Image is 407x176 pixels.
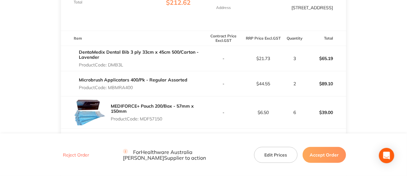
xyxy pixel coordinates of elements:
th: Item [61,31,203,46]
p: $89.10 [306,76,346,91]
p: - [204,81,243,86]
p: - [204,56,243,61]
p: [STREET_ADDRESS] [291,5,333,10]
p: For Healthware Australia [PERSON_NAME] Supplier to action [123,149,246,161]
p: 6 [283,110,305,115]
p: $39.00 [306,105,346,120]
div: Open Intercom Messenger [379,148,394,163]
p: $44.55 [244,81,283,86]
th: Contract Price Excl. GST [204,31,244,46]
p: 2 [283,81,305,86]
p: Product Code: MBMRA400 [79,85,187,90]
p: $6.50 [244,110,283,115]
button: Edit Prices [254,147,298,163]
img: bml3cjlmNQ [74,96,106,128]
p: - [204,110,243,115]
p: 3 [283,56,305,61]
a: Microbrush Applicators 400/Pk - Regular Assorted [79,77,187,83]
p: $21.73 [244,56,283,61]
a: MEDIFORCE+ Pouch 200/Box - 57mm x 150mm [111,103,194,114]
p: Product Code: DMB3L [79,62,203,67]
p: Product Code: MDF57150 [111,116,203,121]
button: Accept Order [303,147,346,163]
button: Reject Order [61,152,91,158]
p: $65.19 [306,51,346,66]
th: Total [306,31,346,46]
a: DentaMedix Dental Bib 3 ply 33cm x 45cm 500/Carton - Lavender [79,49,199,60]
th: RRP Price Excl. GST [243,31,283,46]
p: Address [216,5,231,10]
td: Message: - [61,129,203,148]
th: Quantity [283,31,306,46]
